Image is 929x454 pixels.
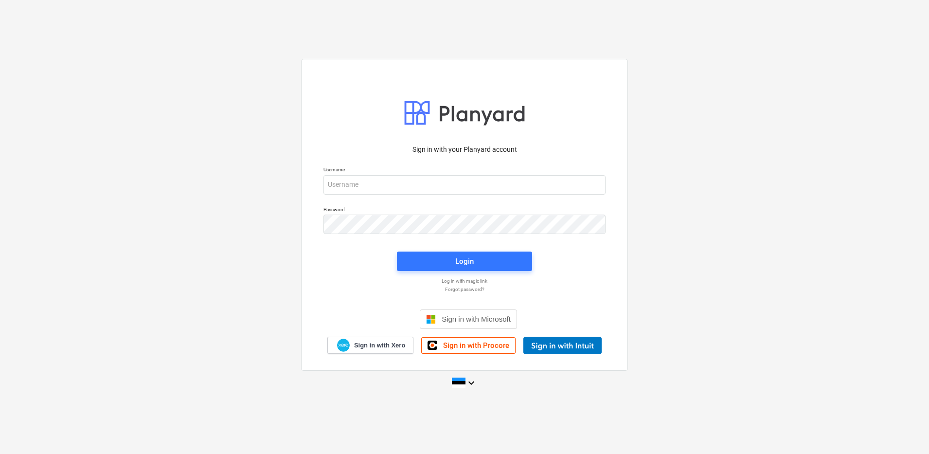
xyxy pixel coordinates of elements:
[327,337,414,354] a: Sign in with Xero
[443,341,509,350] span: Sign in with Procore
[455,255,474,268] div: Login
[323,166,606,175] p: Username
[337,339,350,352] img: Xero logo
[319,278,610,284] a: Log in with magic link
[323,206,606,215] p: Password
[397,252,532,271] button: Login
[354,341,405,350] span: Sign in with Xero
[319,286,610,292] a: Forgot password?
[442,315,511,323] span: Sign in with Microsoft
[426,314,436,324] img: Microsoft logo
[421,337,516,354] a: Sign in with Procore
[323,175,606,195] input: Username
[465,377,477,389] i: keyboard_arrow_down
[323,145,606,155] p: Sign in with your Planyard account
